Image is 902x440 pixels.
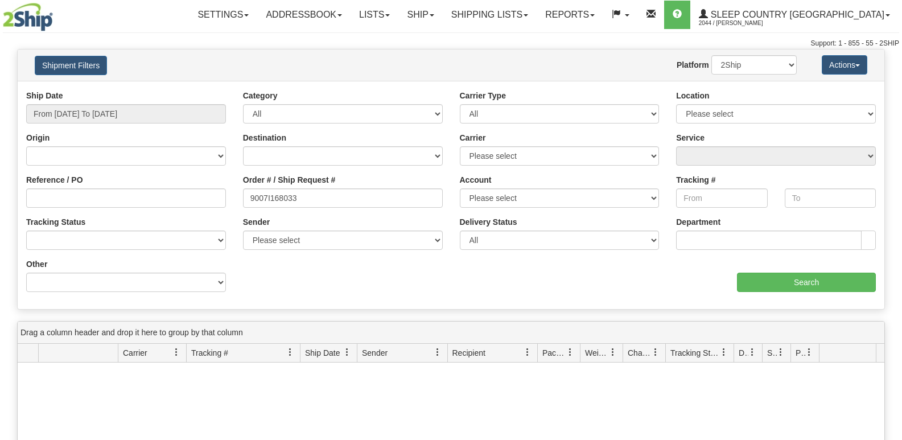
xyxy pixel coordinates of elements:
[537,1,603,29] a: Reports
[676,132,705,143] label: Service
[26,90,63,101] label: Ship Date
[398,1,442,29] a: Ship
[670,347,720,359] span: Tracking Status
[18,322,884,344] div: grid grouping header
[337,343,357,362] a: Ship Date filter column settings
[3,3,53,31] img: logo2044.jpg
[243,174,336,186] label: Order # / Ship Request #
[737,273,876,292] input: Search
[714,343,734,362] a: Tracking Status filter column settings
[460,90,506,101] label: Carrier Type
[767,347,777,359] span: Shipment Issues
[677,59,709,71] label: Platform
[518,343,537,362] a: Recipient filter column settings
[690,1,899,29] a: Sleep Country [GEOGRAPHIC_DATA] 2044 / [PERSON_NAME]
[561,343,580,362] a: Packages filter column settings
[123,347,147,359] span: Carrier
[460,216,517,228] label: Delivery Status
[876,162,901,278] iframe: chat widget
[739,347,748,359] span: Delivery Status
[3,39,899,48] div: Support: 1 - 855 - 55 - 2SHIP
[243,132,286,143] label: Destination
[460,174,492,186] label: Account
[603,343,623,362] a: Weight filter column settings
[646,343,665,362] a: Charge filter column settings
[796,347,805,359] span: Pickup Status
[822,55,867,75] button: Actions
[243,90,278,101] label: Category
[26,216,85,228] label: Tracking Status
[191,347,228,359] span: Tracking #
[542,347,566,359] span: Packages
[676,174,715,186] label: Tracking #
[785,188,876,208] input: To
[743,343,762,362] a: Delivery Status filter column settings
[243,216,270,228] label: Sender
[800,343,819,362] a: Pickup Status filter column settings
[351,1,398,29] a: Lists
[428,343,447,362] a: Sender filter column settings
[26,258,47,270] label: Other
[362,347,388,359] span: Sender
[35,56,107,75] button: Shipment Filters
[708,10,884,19] span: Sleep Country [GEOGRAPHIC_DATA]
[281,343,300,362] a: Tracking # filter column settings
[167,343,186,362] a: Carrier filter column settings
[771,343,790,362] a: Shipment Issues filter column settings
[676,90,709,101] label: Location
[699,18,784,29] span: 2044 / [PERSON_NAME]
[257,1,351,29] a: Addressbook
[628,347,652,359] span: Charge
[460,132,486,143] label: Carrier
[452,347,485,359] span: Recipient
[26,132,50,143] label: Origin
[676,188,767,208] input: From
[189,1,257,29] a: Settings
[305,347,340,359] span: Ship Date
[676,216,720,228] label: Department
[443,1,537,29] a: Shipping lists
[26,174,83,186] label: Reference / PO
[585,347,609,359] span: Weight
